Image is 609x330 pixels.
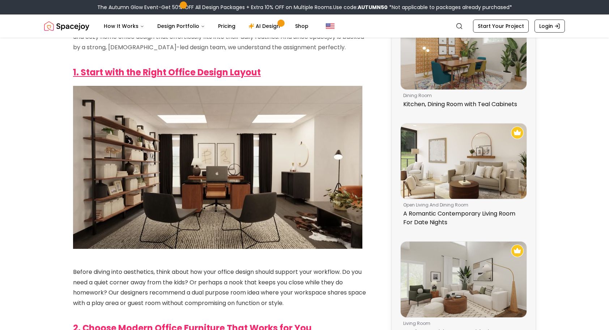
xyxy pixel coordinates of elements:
[400,13,527,112] a: Kitchen, Dining Room with Teal CabinetsRecommended Spacejoy Design - Kitchen, Dining Room with Te...
[535,20,565,33] a: Login
[243,19,288,33] a: AI Design
[401,242,527,317] img: Earth Tone Living Room with Piano
[473,20,529,33] a: Start Your Project
[289,19,314,33] a: Shop
[401,14,527,89] img: Kitchen, Dining Room with Teal Cabinets
[326,22,335,30] img: United States
[403,93,521,99] p: dining room
[73,66,261,78] a: 1. Start with the Right Office Design Layout
[400,123,527,230] a: A Romantic Contemporary Living Room For Date NightsRecommended Spacejoy Design - A Romantic Conte...
[97,4,512,11] div: The Autumn Glow Event-Get 50% OFF All Design Packages + Extra 10% OFF on Multiple Rooms.
[403,100,521,109] p: Kitchen, Dining Room with Teal Cabinets
[403,202,521,208] p: open living and dining room
[44,14,565,38] nav: Global
[358,4,388,11] b: AUTUMN50
[511,126,524,139] img: Recommended Spacejoy Design - A Romantic Contemporary Living Room For Date Nights
[403,209,521,227] p: A Romantic Contemporary Living Room For Date Nights
[152,19,211,33] button: Design Portfolio
[44,19,89,33] img: Spacejoy Logo
[333,4,388,11] span: Use code:
[388,4,512,11] span: *Not applicable to packages already purchased*
[44,19,89,33] a: Spacejoy
[212,19,241,33] a: Pricing
[98,19,314,33] nav: Main
[511,245,524,257] img: Recommended Spacejoy Design - Earth Tone Living Room with Piano
[401,124,527,199] img: A Romantic Contemporary Living Room For Date Nights
[403,321,521,326] p: living room
[98,19,150,33] button: How It Works
[73,256,372,309] div: Before diving into aesthetics, think about how your office design should support your workflow. D...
